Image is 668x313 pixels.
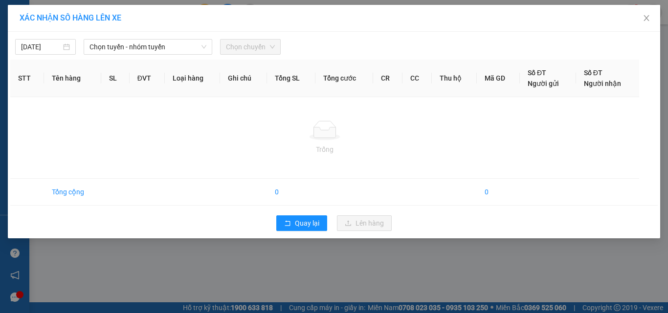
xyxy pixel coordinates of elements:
[528,80,559,87] span: Người gửi
[643,14,650,22] span: close
[276,215,327,231] button: rollbackQuay lại
[402,60,432,97] th: CC
[633,5,660,32] button: Close
[44,60,101,97] th: Tên hàng
[18,144,631,155] div: Trống
[44,179,101,206] td: Tổng cộng
[477,60,520,97] th: Mã GD
[284,220,291,228] span: rollback
[337,215,392,231] button: uploadLên hàng
[101,60,129,97] th: SL
[584,69,602,77] span: Số ĐT
[226,40,275,54] span: Chọn chuyến
[21,42,61,52] input: 15/09/2025
[432,60,477,97] th: Thu hộ
[267,179,315,206] td: 0
[165,60,221,97] th: Loại hàng
[10,60,44,97] th: STT
[584,80,621,87] span: Người nhận
[295,218,319,229] span: Quay lại
[201,44,207,50] span: down
[528,69,546,77] span: Số ĐT
[477,179,520,206] td: 0
[130,60,165,97] th: ĐVT
[220,60,267,97] th: Ghi chú
[89,40,206,54] span: Chọn tuyến - nhóm tuyến
[20,13,121,22] span: XÁC NHẬN SỐ HÀNG LÊN XE
[373,60,402,97] th: CR
[315,60,373,97] th: Tổng cước
[267,60,315,97] th: Tổng SL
